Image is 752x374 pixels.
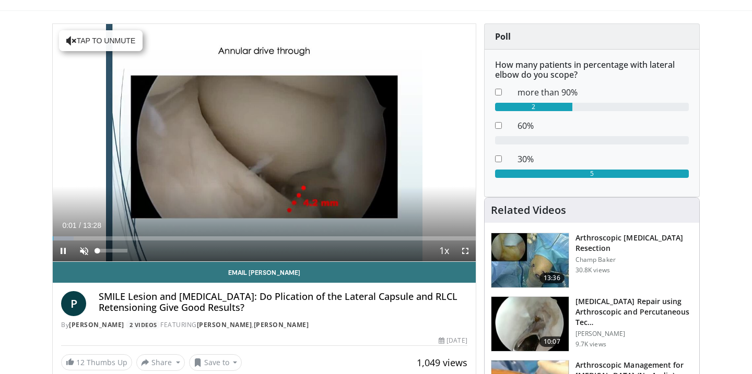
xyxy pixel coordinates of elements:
[495,31,511,42] strong: Poll
[491,296,693,352] a: 10:07 [MEDICAL_DATA] Repair using Arthroscopic and Percutaneous Tec… [PERSON_NAME] 9.7K views
[79,221,81,230] span: /
[575,340,606,348] p: 9.7K views
[136,354,185,371] button: Share
[455,240,476,261] button: Fullscreen
[495,103,573,111] div: 2
[53,240,74,261] button: Pause
[539,336,565,347] span: 10:07
[439,336,467,345] div: [DATE]
[99,291,467,313] h4: SMILE Lesion and [MEDICAL_DATA]: Do Plication of the Lateral Capsule and RLCL Retensioning Give G...
[59,30,143,51] button: Tap to unmute
[126,320,160,329] a: 2 Videos
[61,291,86,316] a: P
[539,273,565,283] span: 13:36
[495,170,689,178] div: 5
[575,256,693,264] p: Champ Baker
[197,320,252,329] a: [PERSON_NAME]
[62,221,76,230] span: 0:01
[510,86,697,99] dd: more than 90%
[53,262,476,283] a: Email [PERSON_NAME]
[575,266,610,274] p: 30.8K views
[510,153,697,165] dd: 30%
[495,60,689,80] h6: How many patients in percentage with lateral elbow do you scope?
[97,249,127,252] div: Volume Level
[189,354,242,371] button: Save to
[575,296,693,328] h3: [MEDICAL_DATA] Repair using Arthroscopic and Percutaneous Tec…
[510,119,697,132] dd: 60%
[491,233,693,288] a: 13:36 Arthroscopic [MEDICAL_DATA] Resection Champ Baker 30.8K views
[491,233,569,287] img: 1004753_3.png.150x105_q85_crop-smart_upscale.jpg
[53,24,476,262] video-js: Video Player
[61,320,467,330] div: By FEATURING ,
[434,240,455,261] button: Playback Rate
[69,320,124,329] a: [PERSON_NAME]
[74,240,95,261] button: Unmute
[61,354,132,370] a: 12 Thumbs Up
[491,297,569,351] img: lat_ep_3.png.150x105_q85_crop-smart_upscale.jpg
[76,357,85,367] span: 12
[417,356,467,369] span: 1,049 views
[53,236,476,240] div: Progress Bar
[254,320,309,329] a: [PERSON_NAME]
[83,221,101,230] span: 13:28
[491,204,566,216] h4: Related Videos
[575,233,693,254] h3: Arthroscopic [MEDICAL_DATA] Resection
[575,330,693,338] p: [PERSON_NAME]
